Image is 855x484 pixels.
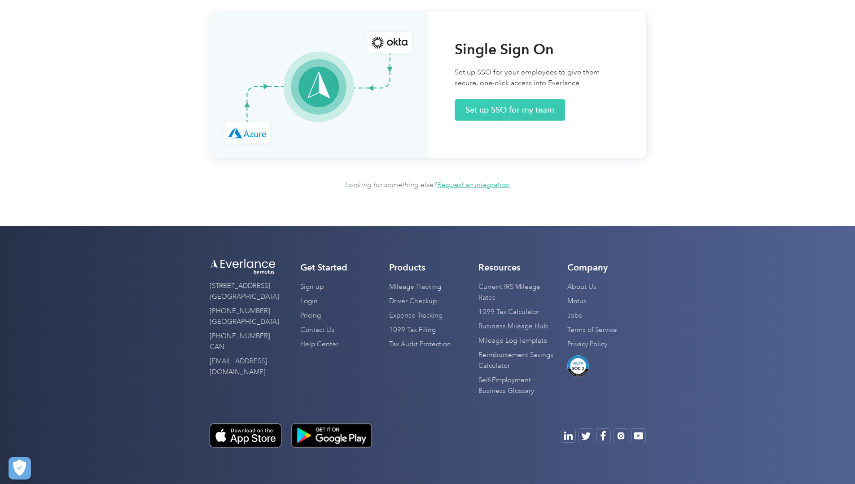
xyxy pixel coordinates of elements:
a: Privacy Policy [567,337,607,352]
img: Everlance logo white [210,258,277,275]
a: Pricing [300,309,321,323]
a: About Us [567,280,596,294]
h4: Products [389,262,425,273]
a: Business Mileage Hub [478,319,548,334]
a: Help Center [300,337,338,352]
a: Self-Employment Business Glossary [478,373,557,398]
p: Looking for something else? [210,179,646,190]
a: Contact Us [300,323,334,337]
a: 1099 Tax Calculator [478,305,539,319]
a: Login [300,294,318,309]
a: Request an integration [437,180,510,189]
p: Set up SSO for your employees to give them secure, one-click access into Everlance [455,67,619,88]
a: Current IRS Mileage Rates [478,280,557,305]
a: Terms of Service [567,323,617,337]
h4: Get Started [300,262,347,273]
a: Open Facebook [596,428,611,443]
h2: Single Sign On [455,40,554,58]
a: Sign up [300,280,324,294]
a: [STREET_ADDRESS][GEOGRAPHIC_DATA] [210,279,279,304]
button: Cookies Settings [9,457,31,480]
a: Driver Checkup [389,294,437,309]
a: Motus [567,294,587,309]
a: Expense Tracking [389,309,443,323]
input: Submit [66,53,111,72]
a: Open Twitter [579,428,593,443]
a: 1099 Tax Filing [389,323,436,337]
h4: Company [567,262,608,273]
a: Mileage Tracking [389,280,441,294]
a: Reimbursement Savings Calculator [478,348,557,373]
a: [EMAIL_ADDRESS][DOMAIN_NAME] [210,354,277,379]
a: Mileage Log Template [478,334,548,348]
a: Tax Audit Protection [389,337,451,352]
a: Open Youtube [561,429,576,443]
a: [PHONE_NUMBER] CAN [210,329,277,354]
a: Open Instagram [614,428,628,443]
a: Jobs [567,309,582,323]
h4: Resources [478,262,521,273]
a: Open Youtube [631,428,646,443]
a: [PHONE_NUMBER] [GEOGRAPHIC_DATA] [210,304,279,329]
a: Set up SSO for my team [455,99,565,121]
